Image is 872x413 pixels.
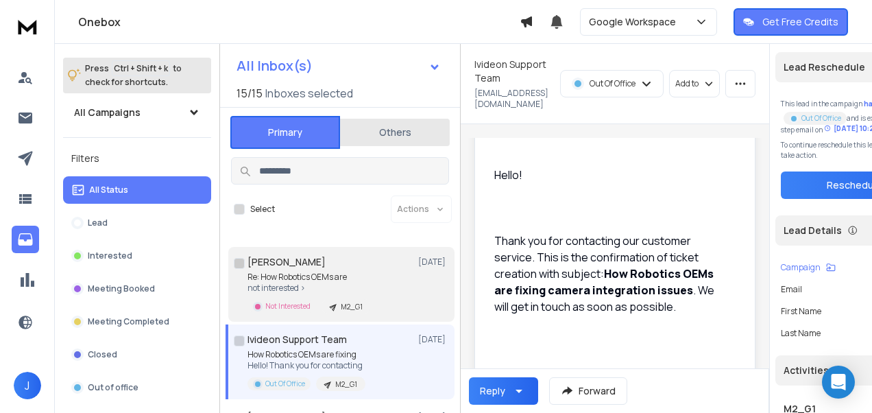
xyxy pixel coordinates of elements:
[265,85,353,102] h3: Inboxes selected
[63,99,211,126] button: All Campaigns
[265,301,311,311] p: Not Interested
[247,272,371,283] p: Re: How Robotics OEMs are
[14,372,41,399] button: J
[112,60,170,76] span: Ctrl + Shift + k
[469,377,538,405] button: Reply
[88,316,169,327] p: Meeting Completed
[247,333,347,346] h1: Ivideon Support Team
[237,85,263,102] span: 15 / 15
[599,365,665,380] strong: 280-698652
[88,283,155,294] p: Meeting Booked
[85,62,182,89] p: Press to check for shortcuts.
[247,360,365,371] p: Hello! Thank you for contacting
[250,204,275,215] label: Select
[88,217,108,228] p: Lead
[88,250,132,261] p: Interested
[784,60,865,74] p: Lead Reschedule
[781,328,821,339] p: Last Name
[762,15,838,29] p: Get Free Credits
[63,275,211,303] button: Meeting Booked
[265,379,305,389] p: Out Of Office
[675,78,699,89] p: Add to
[590,78,635,89] p: Out Of Office
[781,284,802,295] p: Email
[63,341,211,368] button: Closed
[341,302,363,312] p: M2_G1
[237,59,313,73] h1: All Inbox(s)
[781,306,821,317] p: First Name
[418,334,449,345] p: [DATE]
[63,242,211,270] button: Interested
[14,14,41,39] img: logo
[63,209,211,237] button: Lead
[418,257,449,268] p: [DATE]
[78,14,520,30] h1: Onebox
[340,117,450,147] button: Others
[549,377,627,405] button: Forward
[247,255,326,269] h1: [PERSON_NAME]
[801,113,841,123] p: Out Of Office
[734,8,848,36] button: Get Free Credits
[474,58,552,85] h1: Ivideon Support Team
[589,15,681,29] p: Google Workspace
[247,283,371,294] p: not interested >
[88,382,138,393] p: Out of office
[494,266,716,298] strong: How Robotics OEMs are fixing camera integration issues
[822,366,855,399] div: Open Intercom Messenger
[480,384,505,398] div: Reply
[89,185,128,196] p: All Status
[474,88,552,110] p: [EMAIL_ADDRESS][DOMAIN_NAME]
[335,379,357,390] p: M2_G1
[74,106,141,119] h1: All Campaigns
[784,224,842,237] p: Lead Details
[63,308,211,335] button: Meeting Completed
[63,374,211,401] button: Out of office
[781,262,821,273] p: Campaign
[781,262,836,273] button: Campaign
[63,149,211,168] h3: Filters
[230,116,340,149] button: Primary
[63,176,211,204] button: All Status
[247,349,365,360] p: How Robotics OEMs are fixing
[226,52,452,80] button: All Inbox(s)
[88,349,117,360] p: Closed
